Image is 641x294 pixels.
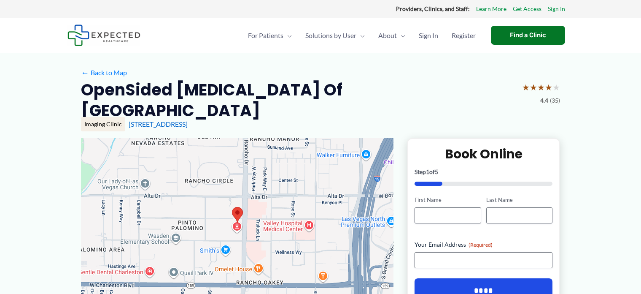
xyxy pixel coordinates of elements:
span: Menu Toggle [283,21,292,50]
h2: Book Online [415,146,552,162]
label: Your Email Address [415,240,552,249]
span: Menu Toggle [397,21,405,50]
div: Imaging Clinic [81,117,125,131]
a: Sign In [548,3,565,14]
h2: OpenSided [MEDICAL_DATA] of [GEOGRAPHIC_DATA] [81,79,515,121]
a: For PatientsMenu Toggle [241,21,299,50]
label: First Name [415,196,481,204]
span: Menu Toggle [356,21,365,50]
span: (Required) [469,242,493,248]
a: Get Access [513,3,541,14]
span: (35) [550,95,560,106]
label: Last Name [486,196,552,204]
span: 1 [426,168,429,175]
span: ★ [537,79,545,95]
nav: Primary Site Navigation [241,21,482,50]
a: Sign In [412,21,445,50]
p: Step of [415,169,552,175]
a: Learn More [476,3,506,14]
a: Solutions by UserMenu Toggle [299,21,372,50]
span: ★ [545,79,552,95]
span: ★ [530,79,537,95]
span: 5 [435,168,438,175]
span: About [378,21,397,50]
a: Register [445,21,482,50]
span: 4.4 [540,95,548,106]
span: Sign In [419,21,438,50]
img: Expected Healthcare Logo - side, dark font, small [67,24,140,46]
a: ←Back to Map [81,66,127,79]
a: [STREET_ADDRESS] [129,120,188,128]
span: For Patients [248,21,283,50]
span: ★ [552,79,560,95]
span: Register [452,21,476,50]
a: Find a Clinic [491,26,565,45]
span: ← [81,68,89,76]
a: AboutMenu Toggle [372,21,412,50]
span: ★ [522,79,530,95]
strong: Providers, Clinics, and Staff: [396,5,470,12]
span: Solutions by User [305,21,356,50]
